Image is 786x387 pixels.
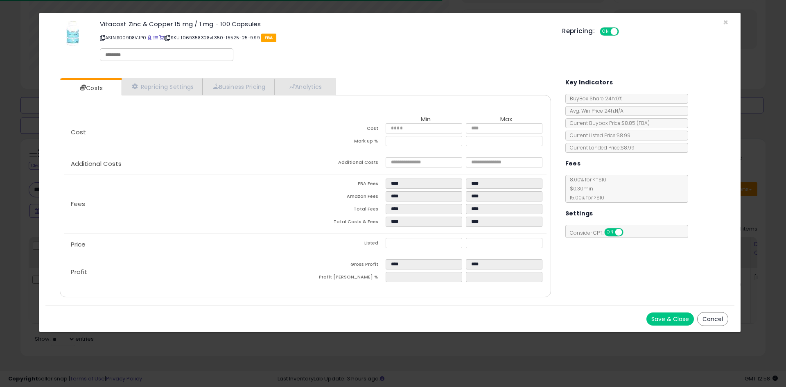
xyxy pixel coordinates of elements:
td: Additional Costs [305,157,386,170]
p: ASIN: B009D8VJP0 | SKU: 1069358328vt350-15525-25-9.99 [100,31,550,44]
span: Current Landed Price: $8.99 [566,144,635,151]
span: Consider CPT: [566,229,634,236]
span: BuyBox Share 24h: 0% [566,95,622,102]
td: Listed [305,238,386,251]
a: All offer listings [154,34,158,41]
span: OFF [622,229,635,236]
p: Profit [64,269,305,275]
h5: Key Indicators [565,77,613,88]
a: Analytics [274,78,335,95]
span: ( FBA ) [637,120,650,127]
p: Fees [64,201,305,207]
h5: Fees [565,158,581,169]
td: Mark up % [305,136,386,149]
span: Current Buybox Price: [566,120,650,127]
span: 15.00 % for > $10 [566,194,604,201]
p: Price [64,241,305,248]
th: Max [466,116,546,123]
p: Additional Costs [64,161,305,167]
h5: Settings [565,208,593,219]
span: × [723,16,728,28]
td: Gross Profit [305,259,386,272]
h5: Repricing: [562,28,595,34]
a: BuyBox page [147,34,152,41]
a: Your listing only [159,34,164,41]
td: Profit [PERSON_NAME] % [305,272,386,285]
span: Avg. Win Price 24h: N/A [566,107,623,114]
td: FBA Fees [305,179,386,191]
td: Total Costs & Fees [305,217,386,229]
h3: Vitacost Zinc & Copper 15 mg / 1 mg - 100 Capsules [100,21,550,27]
a: Costs [60,80,121,96]
td: Cost [305,123,386,136]
td: Amazon Fees [305,191,386,204]
span: FBA [261,34,276,42]
span: 8.00 % for <= $10 [566,176,606,201]
span: ON [605,229,615,236]
span: Current Listed Price: $8.99 [566,132,630,139]
span: $8.85 [621,120,650,127]
button: Cancel [697,312,728,326]
a: Repricing Settings [122,78,203,95]
img: 414UMEl1LJL._SL60_.jpg [66,21,79,45]
p: Cost [64,129,305,136]
button: Save & Close [646,312,694,326]
td: Total Fees [305,204,386,217]
a: Business Pricing [203,78,274,95]
span: $0.30 min [566,185,593,192]
span: ON [601,28,611,35]
th: Min [386,116,466,123]
span: OFF [618,28,631,35]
